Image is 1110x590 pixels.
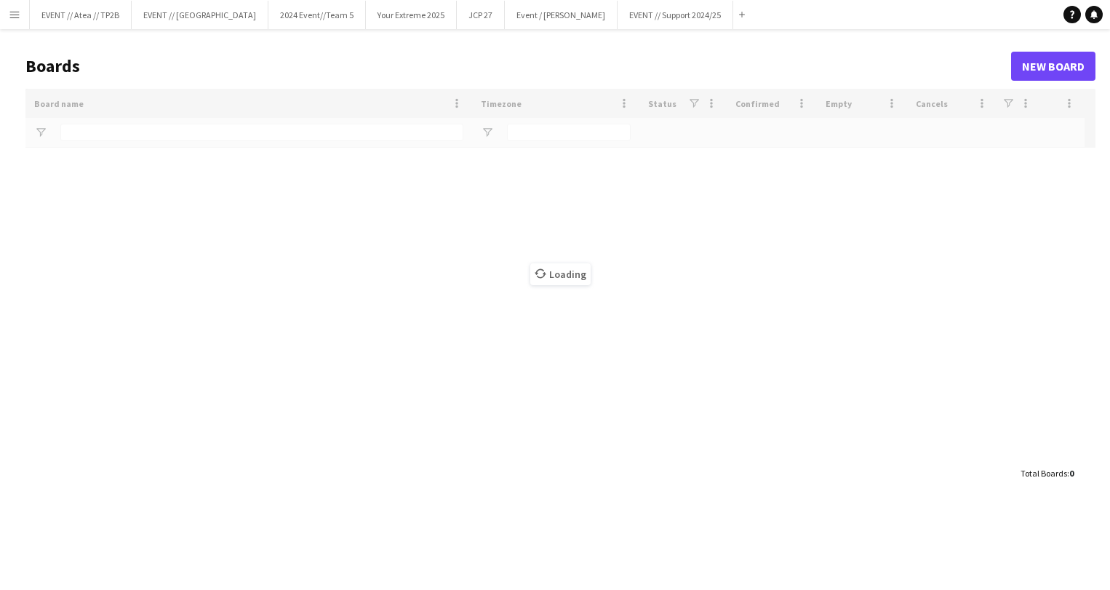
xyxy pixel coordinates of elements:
[1069,468,1074,479] span: 0
[366,1,457,29] button: Your Extreme 2025
[1021,468,1067,479] span: Total Boards
[618,1,733,29] button: EVENT // Support 2024/25
[132,1,268,29] button: EVENT // [GEOGRAPHIC_DATA]
[530,263,591,285] span: Loading
[30,1,132,29] button: EVENT // Atea // TP2B
[1011,52,1095,81] a: New Board
[457,1,505,29] button: JCP 27
[505,1,618,29] button: Event / [PERSON_NAME]
[25,55,1011,77] h1: Boards
[1021,459,1074,487] div: :
[268,1,366,29] button: 2024 Event//Team 5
